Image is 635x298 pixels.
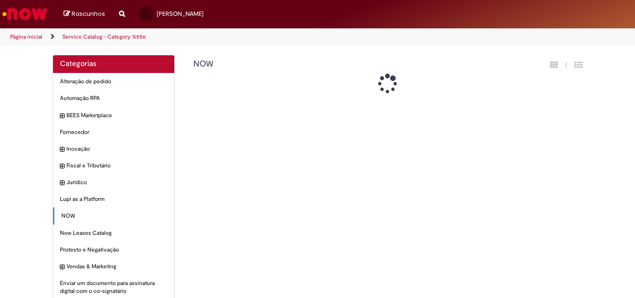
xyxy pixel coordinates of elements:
[60,263,64,272] i: expandir categoria Vendas & Marketing
[550,60,558,69] i: Exibição em cartão
[60,162,64,171] i: expandir categoria Fiscal e Tributário
[64,10,105,19] a: Rascunhos
[53,140,174,158] div: expandir categoria Inovação Inovação
[60,78,167,86] span: Alteração de pedido
[53,157,174,174] div: expandir categoria Fiscal e Tributário Fiscal e Tributário
[60,246,167,254] span: Protesto e Negativação
[60,229,167,237] span: Now Leases Catalog
[60,145,64,154] i: expandir categoria Inovação
[574,60,582,69] i: Exibição de grade
[193,60,482,69] h1: {"description":null,"title":"NOW"} Categoria
[66,179,167,186] span: Jurídico
[565,60,567,71] span: |
[53,225,174,242] div: Now Leases Catalog
[53,258,174,275] div: expandir categoria Vendas & Marketing Vendas & Marketing
[1,5,49,23] img: ServiceNow
[66,145,167,153] span: Inovação
[61,212,167,220] span: NOW
[53,207,174,225] div: NOW
[66,263,167,271] span: Vendas & Marketing
[66,112,167,119] span: BEES Marketplace
[53,73,174,90] div: Alteração de pedido
[60,94,167,102] span: Automação RPA
[53,124,174,141] div: Fornecedor
[7,28,417,46] ul: Trilhas de página
[53,107,174,124] div: expandir categoria BEES Marketplace BEES Marketplace
[60,279,167,295] span: Enviar um documento para assinatura digital com o co-signatário
[66,162,167,170] span: Fiscal e Tributário
[53,90,174,107] div: Automação RPA
[62,33,146,40] a: Service Catalog - Category %title
[60,195,167,203] span: Lupi as a Platform
[60,179,64,188] i: expandir categoria Jurídico
[60,112,64,121] i: expandir categoria BEES Marketplace
[72,9,105,18] span: Rascunhos
[60,128,167,136] span: Fornecedor
[53,241,174,258] div: Protesto e Negativação
[10,33,42,40] a: Página inicial
[60,60,167,68] h2: Categorias
[53,191,174,208] div: Lupi as a Platform
[53,174,174,191] div: expandir categoria Jurídico Jurídico
[157,10,204,18] span: [PERSON_NAME]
